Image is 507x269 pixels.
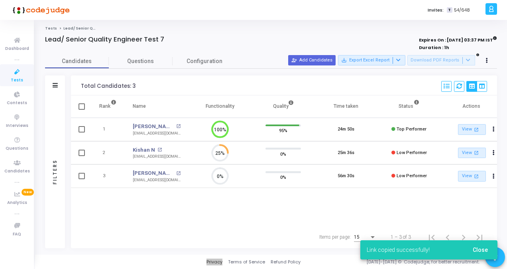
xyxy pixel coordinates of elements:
h4: Lead/ Senior Quality Engineer Test 7 [45,36,164,44]
button: Add Candidates [288,55,336,65]
button: Close [466,243,494,257]
mat-icon: open_in_new [473,149,480,156]
div: Time taken [334,102,358,111]
a: Tests [45,26,57,31]
span: Candidates [4,168,30,175]
span: Questions [6,145,28,152]
span: T [447,7,452,13]
mat-icon: person_add_alt [291,57,297,63]
span: Candidates [45,57,109,65]
button: Last page [472,229,487,245]
span: Low Performer [397,173,427,178]
span: Configuration [187,57,222,65]
span: Dashboard [5,45,29,52]
a: Privacy [206,259,222,265]
a: Refund Policy [271,259,301,265]
a: [PERSON_NAME] [133,123,174,131]
strong: Duration : 1h [419,44,449,51]
mat-icon: open_in_new [157,148,162,152]
span: Contests [7,100,27,107]
span: New [22,189,34,196]
mat-icon: open_in_new [473,173,480,180]
button: Export Excel Report [338,55,405,65]
div: 24m 50s [338,126,354,133]
th: Quality [252,95,314,118]
span: Lead/ Senior Quality Engineer Test 7 [63,26,136,31]
div: Name [133,102,146,111]
div: View Options [466,81,487,92]
span: FAQ [13,231,21,238]
div: Items per page: [319,233,351,241]
mat-icon: open_in_new [176,124,181,129]
strong: Expires On : [DATE] 03:37 PM IST [419,35,497,44]
a: View [458,171,486,182]
div: [EMAIL_ADDRESS][DOMAIN_NAME] [133,177,181,183]
div: Total Candidates: 3 [81,83,136,89]
div: [EMAIL_ADDRESS][DOMAIN_NAME] [133,154,181,160]
span: 0% [280,150,286,158]
span: Questions [109,57,173,65]
mat-icon: open_in_new [473,126,480,133]
td: 1 [91,118,125,141]
div: 25m 36s [338,150,354,156]
span: Interviews [6,123,28,129]
button: First page [424,229,440,245]
button: Actions [488,124,499,135]
div: 56m 30s [338,173,354,180]
th: Actions [440,95,503,118]
button: Actions [488,147,499,158]
span: Link copied successfully! [367,246,430,254]
span: Top Performer [397,127,426,132]
span: Close [473,247,488,253]
td: 3 [91,164,125,188]
td: 2 [91,141,125,165]
div: Filters [51,128,59,216]
button: Previous page [440,229,456,245]
a: [PERSON_NAME] [133,169,174,177]
span: 54/648 [454,7,470,14]
span: 95% [279,127,287,134]
span: 0% [280,173,286,181]
span: Analytics [7,200,27,206]
div: [EMAIL_ADDRESS][DOMAIN_NAME] [133,131,181,136]
button: Next page [456,229,472,245]
th: Rank [91,95,125,118]
th: Status [377,95,440,118]
label: Invites: [428,7,444,14]
th: Functionality [189,95,252,118]
a: View [458,148,486,158]
a: Terms of Service [228,259,265,265]
nav: breadcrumb [45,26,497,31]
mat-icon: open_in_new [176,171,181,176]
img: logo [10,2,70,18]
a: View [458,124,486,135]
span: Low Performer [397,150,427,155]
button: Download PDF Reports [407,55,475,65]
span: Tests [11,77,23,84]
button: Actions [488,171,499,182]
a: Kishan N [133,146,155,154]
mat-icon: save_alt [341,57,347,63]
